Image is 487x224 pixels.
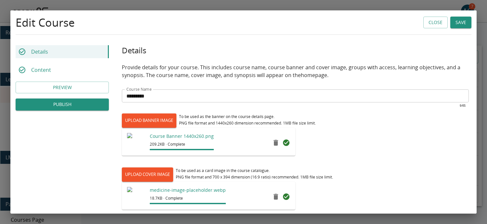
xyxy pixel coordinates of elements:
p: Provide details for your course. This includes course name, course banner and cover image, groups... [122,61,469,82]
button: Preview [16,82,109,94]
h4: Edit Course [16,16,75,29]
span: 18.7KB · Complete [150,195,226,202]
label: UPLOAD COVER IMAGE [122,167,173,182]
p: Details [31,48,48,56]
button: remove [269,136,282,149]
p: medicine-image-placeholder.webp [150,187,226,193]
button: Close [423,17,448,29]
span: File upload progress [150,149,214,150]
div: Course Builder Tabs [16,45,109,76]
img: https://sparklms-mediaproductionbucket-ttjvcbkz8ul7.s3.amazonaws.com/mimg/0951455bca38491e8caf89d... [127,187,147,206]
p: Course Banner 1440x260.png [150,133,214,139]
label: UPLOAD BANNER IMAGE [122,113,176,128]
span: 209.2KB · Complete [150,141,214,148]
p: Content [31,66,51,74]
h5: Details [122,45,469,56]
div: To be used as the banner on the course details page. PNG file format and 1440x260 dimension recom... [179,113,316,126]
button: PUBLISH [16,99,109,111]
label: Course Name [126,86,151,92]
img: https://sparklms-mediaproductionbucket-ttjvcbkz8ul7.s3.amazonaws.com/mimg/70cc619454bc40e9aaac1c1... [127,133,147,152]
button: remove [269,190,282,203]
span: File upload progress [150,203,226,204]
div: To be used as a card image in the course catalogue. PNG file format and 700 x 394 dimension (16:9... [176,167,333,180]
button: Save [450,17,471,29]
